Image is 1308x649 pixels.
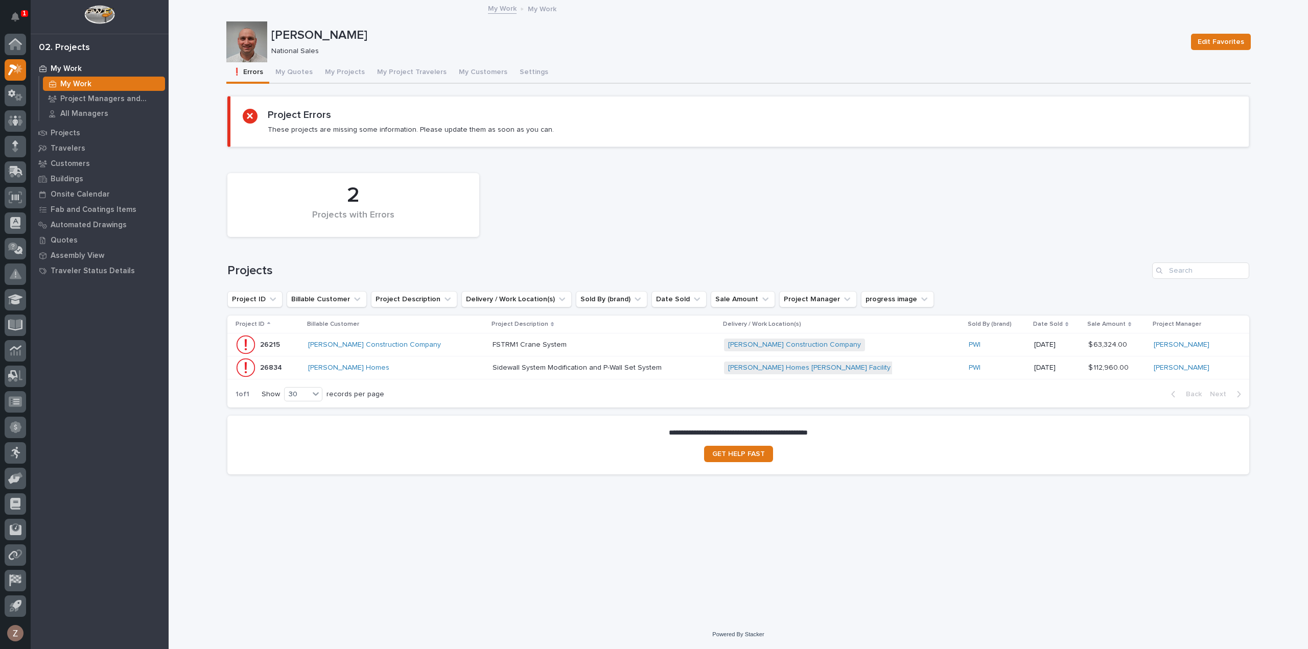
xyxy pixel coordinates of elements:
[461,291,572,307] button: Delivery / Work Location(s)
[513,62,554,84] button: Settings
[227,356,1249,379] tr: 2683426834 [PERSON_NAME] Homes Sidewall System Modification and P-Wall Set SystemSidewall System ...
[236,319,265,330] p: Project ID
[528,3,556,14] p: My Work
[326,390,384,399] p: records per page
[493,362,664,372] p: Sidewall System Modification and P-Wall Set System
[453,62,513,84] button: My Customers
[969,341,980,349] a: PWI
[51,221,127,230] p: Automated Drawings
[493,339,569,349] p: FSTRM1 Crane System
[287,291,367,307] button: Billable Customer
[51,205,136,214] p: Fab and Coatings Items
[1088,362,1131,372] p: $ 112,960.00
[51,251,104,260] p: Assembly View
[728,341,861,349] a: [PERSON_NAME] Construction Company
[1198,36,1244,48] span: Edit Favorites
[969,364,980,372] a: PWI
[1033,319,1063,330] p: Date Sold
[226,62,269,84] button: ❗ Errors
[308,364,389,372] a: [PERSON_NAME] Homes
[488,2,517,14] a: My Work
[285,389,309,400] div: 30
[861,291,934,307] button: progress image
[268,125,554,134] p: These projects are missing some information. Please update them as soon as you can.
[1088,339,1129,349] p: $ 63,324.00
[31,263,169,278] a: Traveler Status Details
[371,62,453,84] button: My Project Travelers
[22,10,26,17] p: 1
[39,77,169,91] a: My Work
[31,61,169,76] a: My Work
[1152,262,1249,279] input: Search
[723,319,801,330] p: Delivery / Work Location(s)
[31,140,169,156] a: Travelers
[260,362,284,372] p: 26834
[711,291,775,307] button: Sale Amount
[51,267,135,276] p: Traveler Status Details
[307,319,359,330] p: Billable Customer
[319,62,371,84] button: My Projects
[728,364,891,372] a: [PERSON_NAME] Homes [PERSON_NAME] Facility
[712,450,765,458] span: GET HELP FAST
[271,28,1183,43] p: [PERSON_NAME]
[1034,341,1080,349] p: [DATE]
[704,446,773,462] a: GET HELP FAST
[31,232,169,248] a: Quotes
[31,248,169,263] a: Assembly View
[712,631,764,637] a: Powered By Stacker
[1153,319,1201,330] p: Project Manager
[1206,390,1249,399] button: Next
[31,186,169,202] a: Onsite Calendar
[39,106,169,121] a: All Managers
[60,94,161,104] p: Project Managers and Engineers
[779,291,857,307] button: Project Manager
[227,382,258,407] p: 1 of 1
[245,210,462,231] div: Projects with Errors
[371,291,457,307] button: Project Description
[260,339,282,349] p: 26215
[5,6,26,28] button: Notifications
[262,390,280,399] p: Show
[31,125,169,140] a: Projects
[13,12,26,29] div: Notifications1
[5,622,26,644] button: users-avatar
[1154,364,1209,372] a: [PERSON_NAME]
[1154,341,1209,349] a: [PERSON_NAME]
[1087,319,1126,330] p: Sale Amount
[245,183,462,208] div: 2
[268,109,331,121] h2: Project Errors
[492,319,548,330] p: Project Description
[84,5,114,24] img: Workspace Logo
[271,47,1179,56] p: National Sales
[269,62,319,84] button: My Quotes
[31,202,169,217] a: Fab and Coatings Items
[51,144,85,153] p: Travelers
[51,159,90,169] p: Customers
[1180,390,1202,399] span: Back
[1034,364,1080,372] p: [DATE]
[51,129,80,138] p: Projects
[1163,390,1206,399] button: Back
[51,236,78,245] p: Quotes
[51,175,83,184] p: Buildings
[308,341,441,349] a: [PERSON_NAME] Construction Company
[227,333,1249,356] tr: 2621526215 [PERSON_NAME] Construction Company FSTRM1 Crane SystemFSTRM1 Crane System [PERSON_NAME...
[51,190,110,199] p: Onsite Calendar
[39,91,169,106] a: Project Managers and Engineers
[227,263,1148,278] h1: Projects
[968,319,1012,330] p: Sold By (brand)
[31,171,169,186] a: Buildings
[51,64,82,74] p: My Work
[227,291,283,307] button: Project ID
[31,217,169,232] a: Automated Drawings
[60,109,108,118] p: All Managers
[31,156,169,171] a: Customers
[39,42,90,54] div: 02. Projects
[1210,390,1232,399] span: Next
[60,80,91,89] p: My Work
[1191,34,1251,50] button: Edit Favorites
[576,291,647,307] button: Sold By (brand)
[651,291,707,307] button: Date Sold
